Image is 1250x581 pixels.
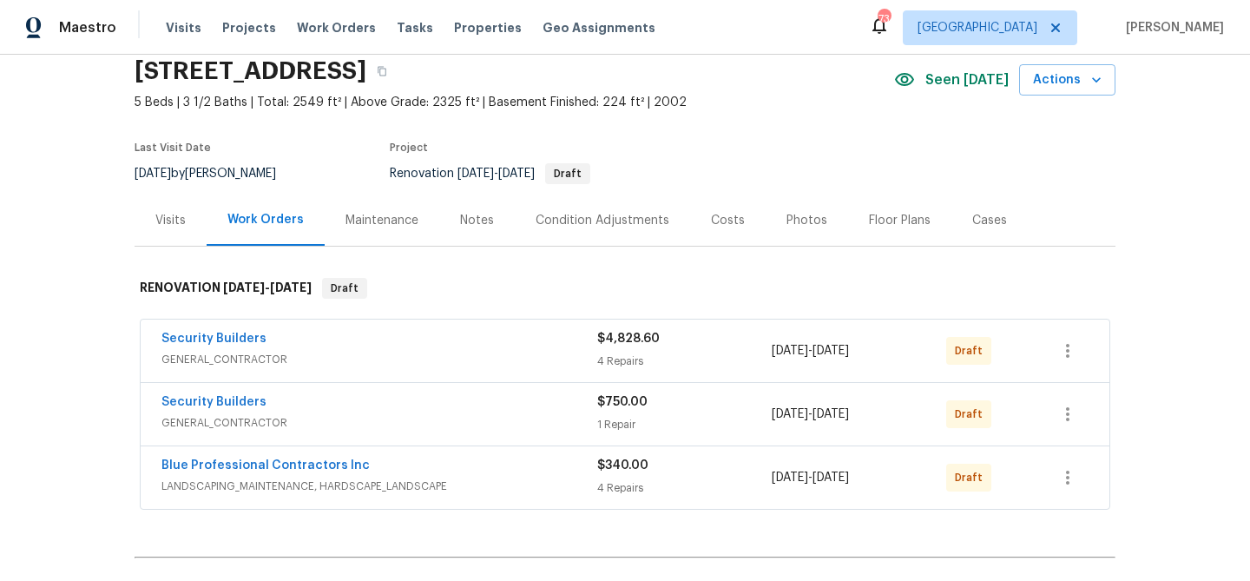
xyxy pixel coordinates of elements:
[135,142,211,153] span: Last Visit Date
[227,211,304,228] div: Work Orders
[955,406,990,423] span: Draft
[812,472,849,484] span: [DATE]
[390,168,590,180] span: Renovation
[457,168,535,180] span: -
[155,212,186,229] div: Visits
[222,19,276,36] span: Projects
[772,408,808,420] span: [DATE]
[597,459,648,472] span: $340.00
[161,459,370,472] a: Blue Professional Contractors Inc
[772,342,849,360] span: -
[597,333,660,345] span: $4,828.60
[925,71,1009,89] span: Seen [DATE]
[345,212,418,229] div: Maintenance
[223,281,265,294] span: [DATE]
[297,19,376,36] span: Work Orders
[135,168,171,180] span: [DATE]
[1019,64,1115,96] button: Actions
[812,345,849,357] span: [DATE]
[223,281,312,294] span: -
[161,396,266,408] a: Security Builders
[135,94,894,111] span: 5 Beds | 3 1/2 Baths | Total: 2549 ft² | Above Grade: 2325 ft² | Basement Finished: 224 ft² | 2002
[457,168,494,180] span: [DATE]
[1033,69,1102,91] span: Actions
[547,168,589,179] span: Draft
[812,408,849,420] span: [DATE]
[161,478,597,495] span: LANDSCAPING_MAINTENANCE, HARDSCAPE_LANDSCAPE
[397,22,433,34] span: Tasks
[536,212,669,229] div: Condition Adjustments
[270,281,312,294] span: [DATE]
[772,406,849,423] span: -
[460,212,494,229] div: Notes
[955,469,990,486] span: Draft
[135,261,1115,316] div: RENOVATION [DATE]-[DATE]Draft
[772,345,808,357] span: [DATE]
[918,19,1037,36] span: [GEOGRAPHIC_DATA]
[140,278,312,299] h6: RENOVATION
[454,19,522,36] span: Properties
[597,479,772,497] div: 4 Repairs
[597,396,648,408] span: $750.00
[711,212,745,229] div: Costs
[166,19,201,36] span: Visits
[955,342,990,360] span: Draft
[772,472,808,484] span: [DATE]
[59,19,116,36] span: Maestro
[972,212,1007,229] div: Cases
[390,142,428,153] span: Project
[498,168,535,180] span: [DATE]
[161,351,597,368] span: GENERAL_CONTRACTOR
[597,353,772,370] div: 4 Repairs
[161,414,597,432] span: GENERAL_CONTRACTOR
[597,416,772,433] div: 1 Repair
[135,163,297,184] div: by [PERSON_NAME]
[869,212,931,229] div: Floor Plans
[786,212,827,229] div: Photos
[161,333,266,345] a: Security Builders
[772,469,849,486] span: -
[135,63,366,80] h2: [STREET_ADDRESS]
[543,19,655,36] span: Geo Assignments
[878,10,890,28] div: 73
[324,280,365,297] span: Draft
[1119,19,1224,36] span: [PERSON_NAME]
